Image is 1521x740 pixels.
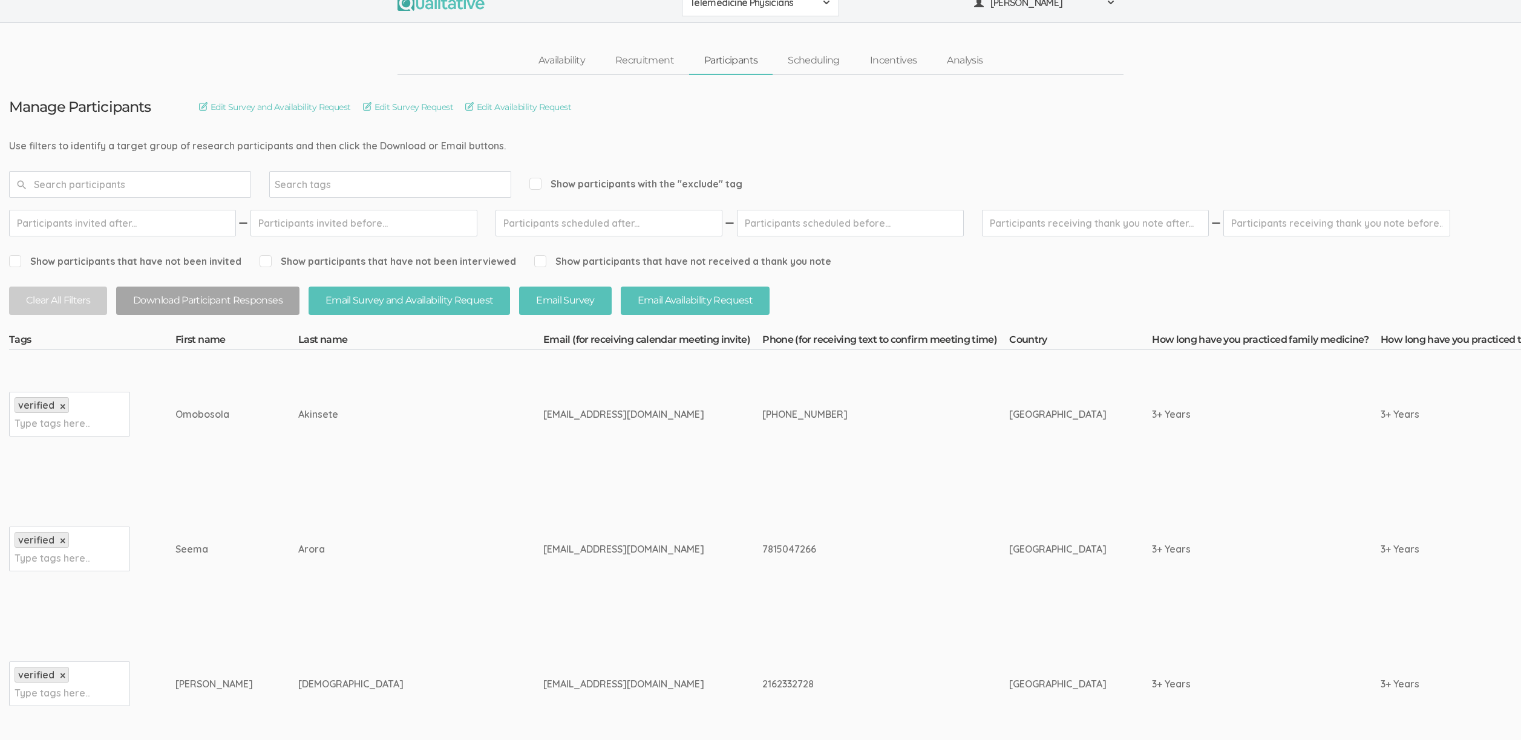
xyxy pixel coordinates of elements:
[18,669,54,681] span: verified
[529,177,742,191] span: Show participants with the "exclude" tag
[1009,542,1107,556] div: [GEOGRAPHIC_DATA]
[1152,677,1335,691] div: 3+ Years
[724,210,736,236] img: dash.svg
[18,534,54,546] span: verified
[9,333,175,350] th: Tags
[762,542,964,556] div: 7815047266
[298,542,498,556] div: Arora
[855,48,932,74] a: Incentives
[116,287,299,315] button: Download Participant Responses
[621,287,770,315] button: Email Availability Request
[363,100,453,114] a: Edit Survey Request
[260,255,516,268] span: Show participants that have not been interviewed
[496,210,722,236] input: Participants scheduled after...
[15,550,90,566] input: Type tags here...
[1009,677,1107,691] div: [GEOGRAPHIC_DATA]
[15,415,90,431] input: Type tags here...
[523,48,600,74] a: Availability
[543,677,717,691] div: [EMAIL_ADDRESS][DOMAIN_NAME]
[175,333,298,350] th: First name
[237,210,249,236] img: dash.svg
[175,677,253,691] div: [PERSON_NAME]
[1009,333,1152,350] th: Country
[298,407,498,421] div: Akinsete
[519,287,611,315] button: Email Survey
[737,210,964,236] input: Participants scheduled before...
[1009,407,1107,421] div: [GEOGRAPHIC_DATA]
[465,100,571,114] a: Edit Availability Request
[298,333,543,350] th: Last name
[773,48,855,74] a: Scheduling
[309,287,510,315] button: Email Survey and Availability Request
[9,210,236,236] input: Participants invited after...
[18,399,54,411] span: verified
[60,670,65,681] a: ×
[175,407,253,421] div: Omobosola
[932,48,998,74] a: Analysis
[1152,333,1381,350] th: How long have you practiced family medicine?
[1152,407,1335,421] div: 3+ Years
[298,677,498,691] div: [DEMOGRAPHIC_DATA]
[1223,210,1450,236] input: Participants receiving thank you note before...
[275,177,350,192] input: Search tags
[199,100,351,114] a: Edit Survey and Availability Request
[543,542,717,556] div: [EMAIL_ADDRESS][DOMAIN_NAME]
[175,542,253,556] div: Seema
[250,210,477,236] input: Participants invited before...
[60,536,65,546] a: ×
[543,333,762,350] th: Email (for receiving calendar meeting invite)
[600,48,689,74] a: Recruitment
[543,407,717,421] div: [EMAIL_ADDRESS][DOMAIN_NAME]
[534,255,831,268] span: Show participants that have not received a thank you note
[762,677,964,691] div: 2162332728
[15,685,90,701] input: Type tags here...
[982,210,1209,236] input: Participants receiving thank you note after...
[1152,542,1335,556] div: 3+ Years
[689,48,773,74] a: Participants
[9,287,107,315] button: Clear All Filters
[9,171,251,198] input: Search participants
[762,333,1009,350] th: Phone (for receiving text to confirm meeting time)
[9,255,241,268] span: Show participants that have not been invited
[1460,682,1521,740] iframe: Chat Widget
[60,401,65,412] a: ×
[9,99,151,115] h3: Manage Participants
[1210,210,1222,236] img: dash.svg
[762,407,964,421] div: [PHONE_NUMBER]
